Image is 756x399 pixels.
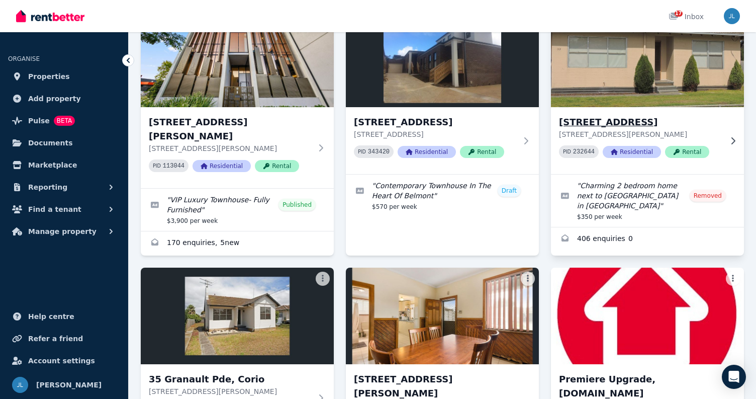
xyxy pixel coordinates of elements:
span: Help centre [28,310,74,323]
span: Rental [460,146,504,158]
small: PID [563,149,571,154]
small: PID [358,149,366,154]
span: Manage property [28,225,97,237]
button: Reporting [8,177,120,197]
span: Refer a friend [28,333,83,345]
a: Edit listing: Contemporary Townhouse In The Heart Of Belmont [346,175,539,217]
img: 35 Granault Pde, Corio [141,268,334,364]
span: Add property [28,93,81,105]
a: PulseBETA [8,111,120,131]
span: Rental [665,146,709,158]
small: PID [153,163,161,169]
button: More options [316,272,330,286]
a: Documents [8,133,120,153]
span: ORGANISE [8,55,40,62]
img: 33 Granault Parade, Corio [546,8,748,110]
span: Residential [193,160,251,172]
p: [STREET_ADDRESS][PERSON_NAME] [149,143,312,153]
img: RentBetter [16,9,84,24]
img: John Ly [12,377,28,393]
a: Edit listing: VIP Luxury Townhouse- Fully Furnished [141,189,334,231]
h3: 35 Granault Pde, Corio [149,372,312,386]
span: 17 [675,11,683,17]
span: Reporting [28,181,67,193]
div: Inbox [669,12,704,22]
img: John Ly [724,8,740,24]
a: 33 Granault Parade, Corio[STREET_ADDRESS][STREET_ADDRESS][PERSON_NAME]PID 232644ResidentialRental [551,11,744,174]
button: More options [521,272,535,286]
a: Add property [8,89,120,109]
span: Marketplace [28,159,77,171]
img: 1 Tarver St, Port Melbourne [141,11,334,107]
a: Help centre [8,306,120,327]
a: Properties [8,66,120,87]
a: Marketplace [8,155,120,175]
p: [STREET_ADDRESS][PERSON_NAME] [559,129,722,139]
span: Residential [398,146,456,158]
a: Enquiries for 1 Tarver St, Port Melbourne [141,231,334,256]
span: Rental [255,160,299,172]
a: Edit listing: Charming 2 bedroom home next to Corio Village in Geelong [551,175,744,227]
span: Pulse [28,115,50,127]
div: Open Intercom Messenger [722,365,746,389]
code: 343420 [368,148,390,155]
a: Enquiries for 33 Granault Parade, Corio [551,227,744,252]
span: Properties [28,70,70,83]
h3: [STREET_ADDRESS] [354,115,517,129]
a: Refer a friend [8,329,120,349]
span: Find a tenant [28,203,81,215]
button: More options [726,272,740,286]
p: [STREET_ADDRESS] [354,129,517,139]
h3: [STREET_ADDRESS] [559,115,722,129]
button: Find a tenant [8,199,120,219]
p: [STREET_ADDRESS][PERSON_NAME] [149,386,312,396]
a: 1 Tarver St, Port Melbourne[STREET_ADDRESS][PERSON_NAME][STREET_ADDRESS][PERSON_NAME]PID 113044Re... [141,11,334,188]
span: Documents [28,137,73,149]
span: Account settings [28,355,95,367]
img: 162 Francis St, Yarraville [346,268,539,364]
h3: [STREET_ADDRESS][PERSON_NAME] [149,115,312,143]
code: 232644 [573,148,595,155]
span: Residential [603,146,661,158]
button: Manage property [8,221,120,242]
span: BETA [54,116,75,126]
span: [PERSON_NAME] [36,379,102,391]
img: 2/27 The Avenue, Belmont [346,11,539,107]
img: Premiere Upgrade, Realestate.com.au [551,268,744,364]
code: 113044 [163,163,184,170]
a: Account settings [8,351,120,371]
a: 2/27 The Avenue, Belmont[STREET_ADDRESS][STREET_ADDRESS]PID 343420ResidentialRental [346,11,539,174]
